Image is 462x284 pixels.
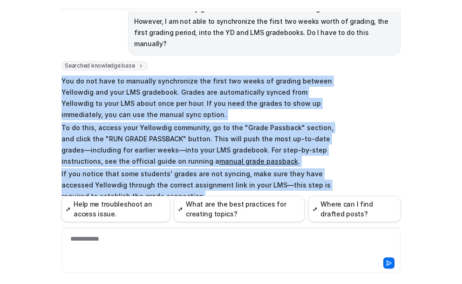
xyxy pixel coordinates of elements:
[61,122,334,167] p: To do this, access your Yellowdig community, go to the "Grade Passback" section, and click the "R...
[61,168,334,202] p: If you notice that some students' grades are not syncing, make sure they have accessed Yellowdig ...
[174,196,305,222] button: What are the best practices for creating topics?
[61,76,334,120] p: You do not have to manually synchronize the first two weeks of grading between Yellowdig and your...
[308,196,401,222] button: Where can I find drafted posts?
[61,61,148,70] span: Searched knowledge base
[61,196,170,222] button: Help me troubleshoot an access issue.
[219,157,298,165] a: manual grade passback
[134,16,394,49] p: However, I am not able to synchronize the first two weeks worth of grading, the first grading per...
